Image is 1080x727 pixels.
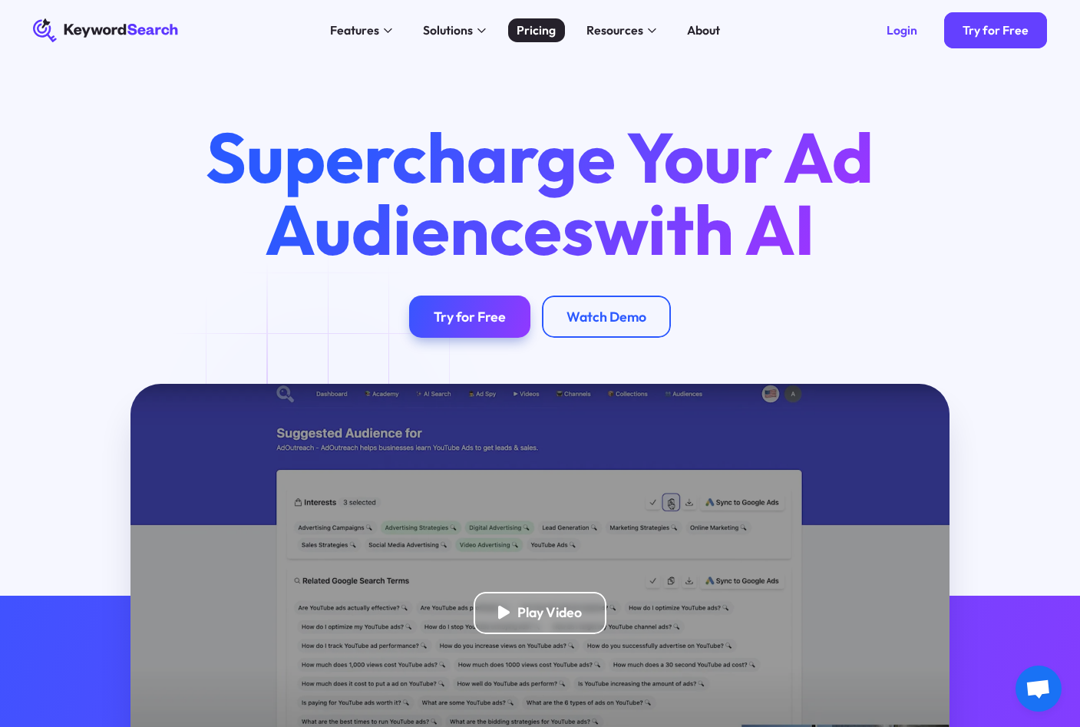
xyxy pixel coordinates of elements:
div: Play Video [517,604,582,621]
div: Pricing [517,21,556,40]
h1: Supercharge Your Ad Audiences [176,121,904,265]
div: Features [330,21,379,40]
div: Try for Free [963,23,1029,38]
div: Solutions [423,21,473,40]
div: Watch Demo [566,309,646,325]
div: Login [887,23,917,38]
a: Try for Free [944,12,1046,48]
div: About [687,21,720,40]
div: Try for Free [434,309,506,325]
span: with AI [594,185,815,273]
div: Resources [586,21,643,40]
a: Try for Free [409,296,530,338]
a: Pricing [508,18,566,43]
div: Open chat [1016,666,1062,712]
a: Login [868,12,935,48]
a: About [678,18,729,43]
